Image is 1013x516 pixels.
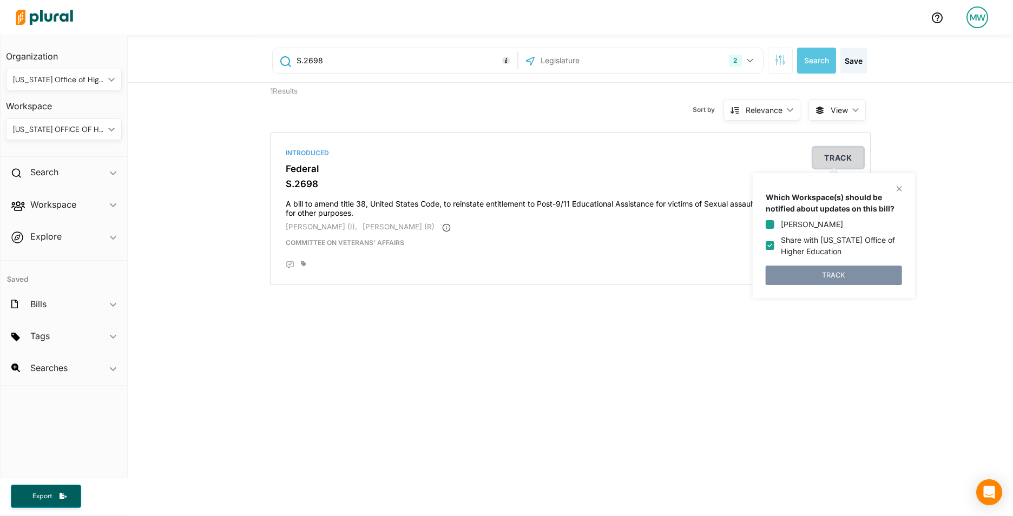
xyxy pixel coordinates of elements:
[30,298,47,310] h2: Bills
[363,222,435,231] span: [PERSON_NAME] (R)
[30,362,68,374] h2: Searches
[286,163,855,174] h3: Federal
[813,148,863,168] button: Track
[286,194,855,218] h4: A bill to amend title 38, United States Code, to reinstate entitlement to Post-9/11 Educational A...
[25,492,60,501] span: Export
[797,48,836,74] button: Search
[286,148,855,158] div: Introduced
[958,2,997,32] a: MW
[13,124,104,135] div: [US_STATE] OFFICE OF HIGHER EDUCATION
[30,199,76,210] h2: Workspace
[775,55,786,64] span: Search Filters
[976,479,1002,505] div: Open Intercom Messenger
[840,48,867,74] button: Save
[693,105,723,115] span: Sort by
[729,55,742,67] div: 2
[286,261,294,269] div: Add Position Statement
[6,90,122,114] h3: Workspace
[966,6,988,28] div: MW
[1,261,127,287] h4: Saved
[831,104,848,116] span: View
[11,485,81,508] button: Export
[30,166,58,178] h2: Search
[6,41,122,64] h3: Organization
[13,74,104,85] div: [US_STATE] Office of Higher Education
[30,330,50,342] h2: Tags
[540,50,655,71] input: Legislature
[262,83,416,124] div: 1 Results
[746,104,782,116] div: Relevance
[725,50,760,71] button: 2
[781,219,843,230] label: [PERSON_NAME]
[286,239,404,247] span: Committee on Veterans' Affairs
[766,191,902,214] p: Which Workspace(s) should be notified about updates on this bill?
[301,261,306,267] div: Add tags
[295,50,515,71] input: Enter keywords, bill # or legislator name
[668,238,863,257] div: Latest Action: [DATE]
[30,230,62,242] h2: Explore
[286,222,357,231] span: [PERSON_NAME] (I),
[766,266,902,285] button: TRACK
[501,56,511,65] div: Tooltip anchor
[286,178,855,189] h3: S.2698
[781,234,902,257] label: Share with [US_STATE] Office of Higher Education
